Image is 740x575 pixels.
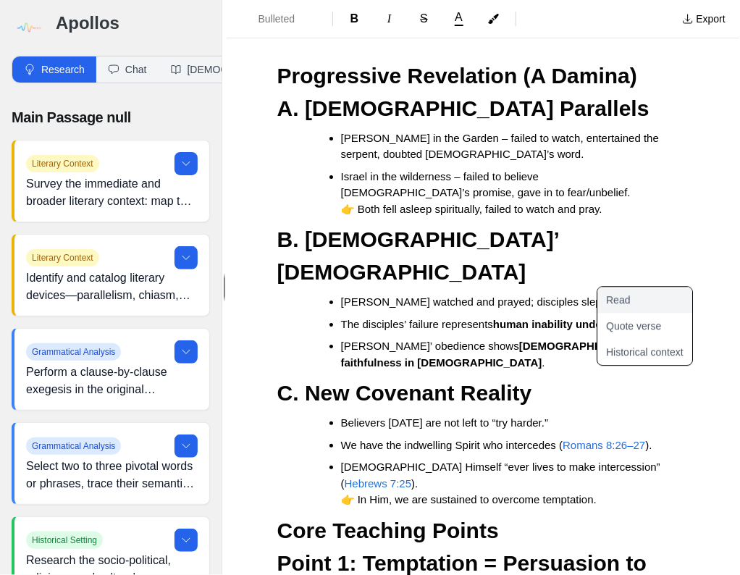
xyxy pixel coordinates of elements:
[341,439,563,451] span: We have the indwelling Spirit who intercedes (
[26,458,198,492] p: Select two to three pivotal words or phrases, trace their semantic range across the OT/NT, and co...
[26,249,99,266] span: Literary Context
[673,7,734,30] button: Export
[387,12,391,25] span: I
[563,439,645,451] a: Romans 8:26–27
[26,364,198,398] p: Perform a clause‐by‐clause exegesis in the original language: analyze Greek or Hebrew syntax, ver...
[56,12,210,35] h3: Apollos
[277,381,532,405] strong: C. New Covenant Reality
[350,12,359,25] span: B
[341,493,597,505] span: 👉 In Him, we are sustained to overcome temptation.
[597,287,710,313] button: Read
[408,7,440,30] button: Format Strikethrough
[341,295,608,308] span: [PERSON_NAME] watched and prayed; disciples slept.
[26,532,103,549] span: Historical Setting
[455,12,463,23] span: A
[26,269,198,304] p: Identify and catalog literary devices—parallelism, chiasm, metaphor, repetition, irony—within the...
[341,203,602,215] span: 👉 Both fell asleep spiritually, failed to watch and pray.
[12,106,210,128] p: Main Passage null
[339,7,371,30] button: Format Bold
[12,12,44,44] img: logo
[668,503,723,558] iframe: Drift Widget Chat Controller
[341,416,549,429] span: Believers [DATE] are not left to “try harder.”
[159,56,313,83] button: [DEMOGRAPHIC_DATA]
[277,519,499,542] strong: Core Teaching Points
[277,96,649,120] strong: A. [DEMOGRAPHIC_DATA] Parallels
[341,132,663,161] span: [PERSON_NAME] in the Garden – failed to watch, entertained the serpent, doubted [DEMOGRAPHIC_DATA...
[420,12,428,25] span: S
[12,56,96,83] button: Research
[374,7,405,30] button: Format Italics
[341,318,493,330] span: The disciples’ failure represents
[341,340,519,352] span: [PERSON_NAME]’ obedience shows
[341,170,631,199] span: Israel in the wilderness – failed to believe [DEMOGRAPHIC_DATA]’s promise, gave in to fear/unbelief.
[277,227,565,284] strong: B. [DEMOGRAPHIC_DATA]’ [DEMOGRAPHIC_DATA]
[232,6,327,32] button: Formatting Options
[26,343,121,361] span: Grammatical Analysis
[645,439,652,451] span: ).
[597,313,710,339] button: Quote verse
[26,175,198,210] p: Survey the immediate and broader literary context: map the passage’s location within the book, no...
[96,56,159,83] button: Chat
[341,340,655,369] strong: [DEMOGRAPHIC_DATA]’s faithfulness in [DEMOGRAPHIC_DATA]
[258,12,309,26] span: Bulleted List
[26,155,99,172] span: Literary Context
[277,64,637,88] strong: Progressive Revelation (A Damina)
[443,9,475,29] button: A
[411,477,418,490] span: ).
[26,437,121,455] span: Grammatical Analysis
[341,461,663,490] span: [DEMOGRAPHIC_DATA] Himself “ever lives to make intercession” (
[345,477,412,490] a: Hebrews 7:25
[542,356,545,369] span: .
[493,318,655,330] strong: human inability under pressure
[597,339,710,365] button: Historical context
